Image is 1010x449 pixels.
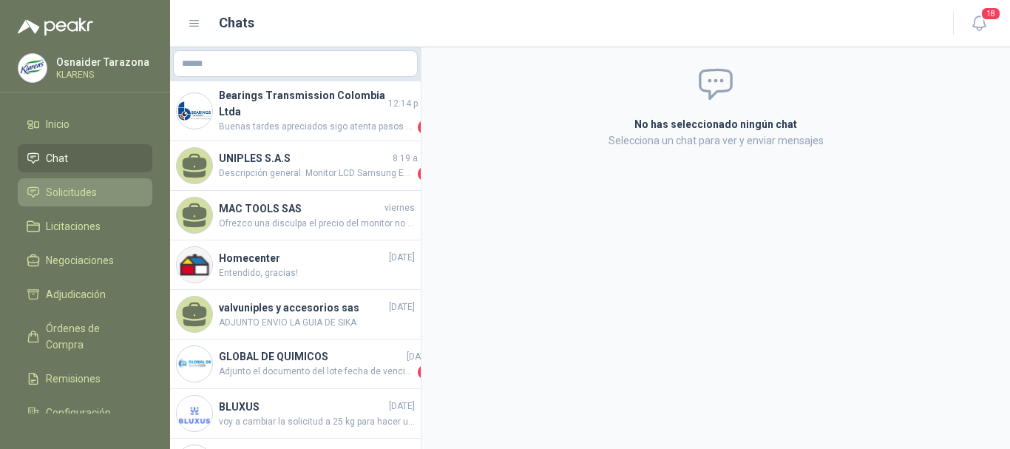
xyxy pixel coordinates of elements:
[18,212,152,240] a: Licitaciones
[219,316,415,330] span: ADJUNTO ENVIO LA GUIA DE SIKA
[56,57,149,67] p: Osnaider Tarazona
[46,286,106,303] span: Adjudicación
[18,246,152,274] a: Negociaciones
[966,10,992,37] button: 18
[18,178,152,206] a: Solicitudes
[46,218,101,234] span: Licitaciones
[177,346,212,382] img: Company Logo
[56,70,149,79] p: KLARENS
[219,266,415,280] span: Entendido, gracias!
[219,399,386,415] h4: BLUXUS
[18,365,152,393] a: Remisiones
[170,240,421,290] a: Company LogoHomecenter[DATE]Entendido, gracias!
[46,371,101,387] span: Remisiones
[170,389,421,439] a: Company LogoBLUXUS[DATE]voy a cambiar la solicitud a 25 kg para hacer una pruebas en planta.
[219,415,415,429] span: voy a cambiar la solicitud a 25 kg para hacer una pruebas en planta.
[388,97,433,111] span: 12:14 p. m.
[18,54,47,82] img: Company Logo
[219,200,382,217] h4: MAC TOOLS SAS
[458,132,974,149] p: Selecciona un chat para ver y enviar mensajes
[170,141,421,191] a: UNIPLES S.A.S8:19 a. m.Descripción general: Monitor LCD Samsung Essential S3 S22D310EAN 22" Class...
[219,166,415,181] span: Descripción general: Monitor LCD Samsung Essential S3 S22D310EAN 22" Class Full HD - 16:9 - Negro...
[407,350,433,364] span: [DATE]
[219,300,386,316] h4: valvuniples y accesorios sas
[177,396,212,431] img: Company Logo
[18,110,152,138] a: Inicio
[177,247,212,283] img: Company Logo
[393,152,433,166] span: 8:19 a. m.
[219,365,415,379] span: Adjunto el documento del lote fecha de vencimiento año 2026
[389,300,415,314] span: [DATE]
[170,340,421,389] a: Company LogoGLOBAL DE QUIMICOS[DATE]Adjunto el documento del lote fecha de vencimiento año 20263
[458,116,974,132] h2: No has seleccionado ningún chat
[46,320,138,353] span: Órdenes de Compra
[46,252,114,269] span: Negociaciones
[418,365,433,379] span: 3
[18,314,152,359] a: Órdenes de Compra
[219,13,254,33] h1: Chats
[46,184,97,200] span: Solicitudes
[18,18,93,36] img: Logo peakr
[18,280,152,308] a: Adjudicación
[219,250,386,266] h4: Homecenter
[384,201,415,215] span: viernes
[46,116,70,132] span: Inicio
[177,93,212,129] img: Company Logo
[219,348,404,365] h4: GLOBAL DE QUIMICOS
[170,191,421,240] a: MAC TOOLS SASviernesOfrezco una disculpa el precio del monitor no es de $641200, si no de $ 698.900
[418,166,433,181] span: 2
[18,399,152,427] a: Configuración
[170,290,421,340] a: valvuniples y accesorios sas[DATE]ADJUNTO ENVIO LA GUIA DE SIKA
[18,144,152,172] a: Chat
[46,150,68,166] span: Chat
[219,150,390,166] h4: UNIPLES S.A.S
[980,7,1001,21] span: 18
[389,399,415,413] span: [DATE]
[219,87,385,120] h4: Bearings Transmission Colombia Ltda
[389,251,415,265] span: [DATE]
[170,81,421,141] a: Company LogoBearings Transmission Colombia Ltda12:14 p. m.Buenas tardes apreciados sigo atenta pa...
[219,120,415,135] span: Buenas tardes apreciados sigo atenta pasos a seguir gracias
[418,120,433,135] span: 1
[46,405,111,421] span: Configuración
[219,217,415,231] span: Ofrezco una disculpa el precio del monitor no es de $641200, si no de $ 698.900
